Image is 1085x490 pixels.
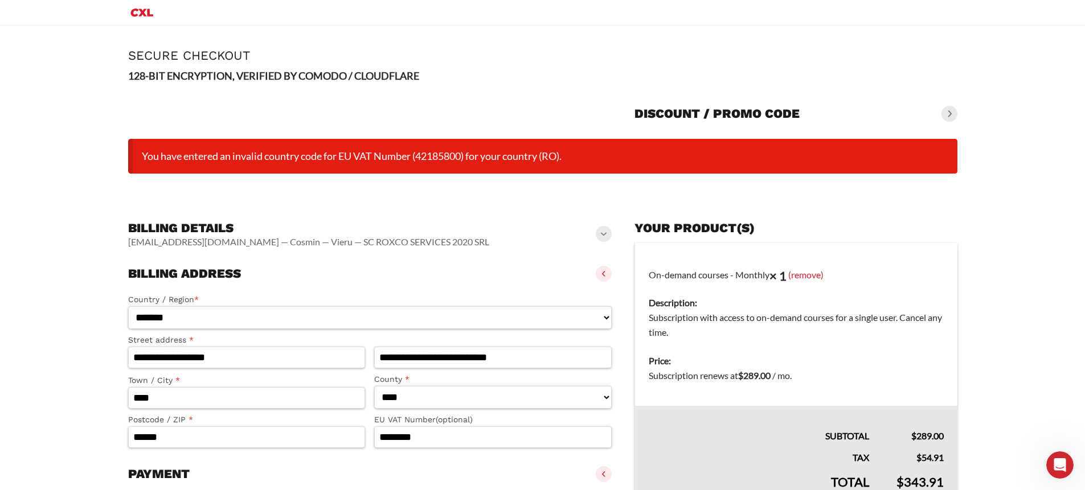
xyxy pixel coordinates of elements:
li: You have entered an invalid country code for EU VAT Number (42185800) for your country (RO). [128,139,957,174]
dt: Description: [649,295,943,310]
th: Tax [635,443,883,465]
div: Did that answer your question? [18,256,144,267]
label: Street address [128,333,366,347]
h3: Payment [128,466,190,482]
button: Home [178,5,200,26]
a: [URL][DOMAIN_NAME] [18,141,160,162]
div: Fin says… [9,134,219,249]
th: Subtotal [635,406,883,443]
label: Country / Region [128,293,612,306]
p: The team can also help [55,14,142,26]
div: Did that answer your question?Fin • 2m ago [9,249,153,274]
span: $ [916,452,922,463]
td: On-demand courses - Monthly [635,243,957,347]
a: (remove) [788,269,824,280]
dt: Price: [649,353,943,368]
bdi: 54.91 [916,452,944,463]
div: how to change the currency? It's currently in [PERSON_NAME] but I would like it to be it USD [50,84,210,118]
label: Town / City [128,374,366,387]
img: Profile image for Fin [32,6,51,24]
div: Fin • 2m ago [18,276,63,283]
div: Fin says… [9,249,219,299]
label: County [374,373,612,386]
span: $ [738,370,743,381]
button: Send a message… [195,368,214,386]
bdi: 289.00 [738,370,771,381]
strong: 128-BIT ENCRYPTION, VERIFIED BY COMODO / CLOUDFLARE [128,69,419,82]
textarea: Message… [10,349,218,368]
h3: Billing address [128,266,241,282]
vaadin-horizontal-layout: [EMAIL_ADDRESS][DOMAIN_NAME] — Cosmin — Vieru — SC ROXCO SERVICES 2020 SRL [128,236,489,248]
label: EU VAT Number [374,413,612,426]
a: Source reference 10685972: [70,192,79,201]
div: Cosmin says… [9,77,219,134]
div: Use this link to switch to USD:[URL][DOMAIN_NAME]Make sure your billing address matches the USD c... [9,134,219,248]
span: / mo [772,370,790,381]
span: $ [896,474,904,489]
bdi: 289.00 [911,430,944,441]
button: Emoji picker [18,373,27,382]
label: Postcode / ZIP [128,413,366,426]
div: Make sure your billing address matches the USD currency to complete payment successfully. [18,168,210,202]
h1: Fin [55,6,69,14]
h1: Secure Checkout [128,48,957,63]
span: Subscription renews at . [649,370,792,381]
bdi: 343.91 [896,474,944,489]
button: Upload attachment [54,373,63,382]
iframe: Intercom live chat [1046,451,1074,479]
span: $ [911,430,916,441]
div: Close [200,5,220,25]
strong: × 1 [769,268,787,283]
div: Use this link to switch to USD: [18,141,210,163]
h3: Billing details [128,220,489,236]
div: This will be reviewed by a human - if you're not satisfied with this answer, just respond and our... [18,208,210,241]
div: how to change the currency? It's currently in [PERSON_NAME] but I would like it to be it USD [41,77,219,125]
button: go back [7,5,29,26]
dd: Subscription with access to on-demand courses for a single user. Cancel any time. [649,310,943,340]
h3: Discount / promo code [634,106,800,122]
button: Gif picker [36,373,45,382]
span: (optional) [436,415,473,424]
